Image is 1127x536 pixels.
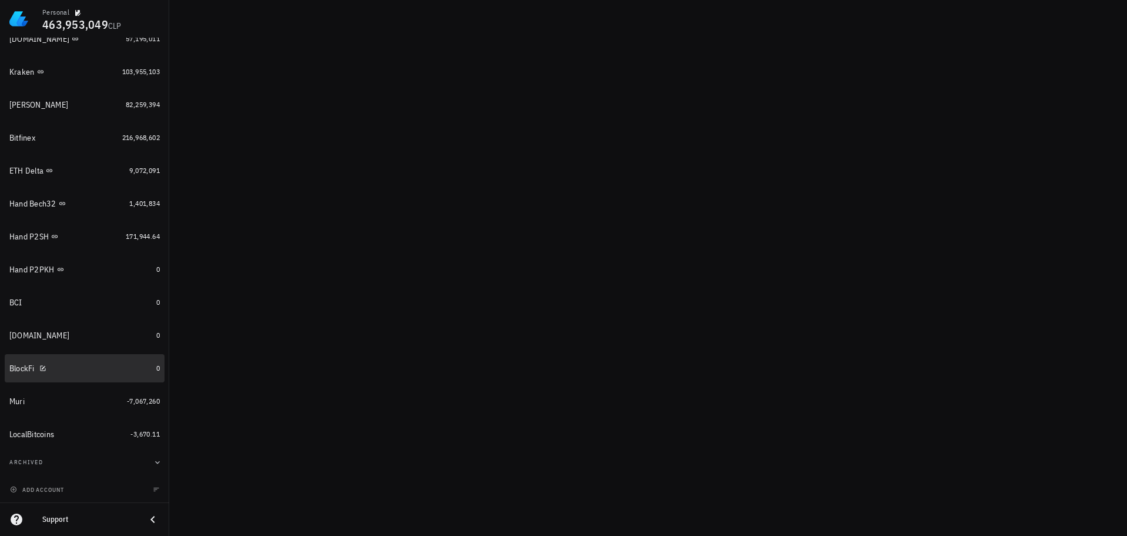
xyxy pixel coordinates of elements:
[5,288,165,317] a: BCI 0
[126,232,160,241] span: 171,944.64
[9,430,54,440] div: LocalBitcoins
[7,484,69,495] button: add account
[9,67,35,77] div: Kraken
[9,397,25,407] div: Muri
[42,515,136,524] div: Support
[122,67,160,76] span: 103,955,103
[127,397,160,405] span: -7,067,260
[9,199,56,209] div: Hand Bech32
[5,448,165,477] button: Archived
[156,265,160,274] span: 0
[9,166,43,176] div: ETH Delta
[9,298,22,308] div: BCI
[5,354,165,382] a: BlockFi 0
[5,222,165,251] a: Hand P2SH 171,944.64
[5,157,165,185] a: ETH Delta 9,072,091
[5,25,165,53] a: [DOMAIN_NAME] 57,195,011
[42,16,108,32] span: 463,953,049
[9,34,69,44] div: [DOMAIN_NAME]
[9,364,35,374] div: BlockFi
[122,133,160,142] span: 216,968,602
[130,430,160,438] span: -3,670.11
[5,321,165,349] a: [DOMAIN_NAME] 0
[9,331,69,341] div: [DOMAIN_NAME]
[5,420,165,448] a: LocalBitcoins -3,670.11
[5,91,165,119] a: [PERSON_NAME] 82,259,394
[129,199,160,208] span: 1,401,834
[126,100,160,109] span: 82,259,394
[156,364,160,372] span: 0
[5,255,165,284] a: Hand P2PKH 0
[5,189,165,218] a: Hand Bech32 1,401,834
[9,232,49,242] div: Hand P2SH
[156,298,160,307] span: 0
[42,8,69,17] div: Personal
[12,486,64,494] span: add account
[126,34,160,43] span: 57,195,011
[5,387,165,415] a: Muri -7,067,260
[129,166,160,175] span: 9,072,091
[5,124,165,152] a: Bitfinex 216,968,602
[108,21,122,31] span: CLP
[9,9,28,28] img: LedgiFi
[156,331,160,339] span: 0
[9,100,68,110] div: [PERSON_NAME]
[5,58,165,86] a: Kraken 103,955,103
[9,133,35,143] div: Bitfinex
[9,265,55,275] div: Hand P2PKH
